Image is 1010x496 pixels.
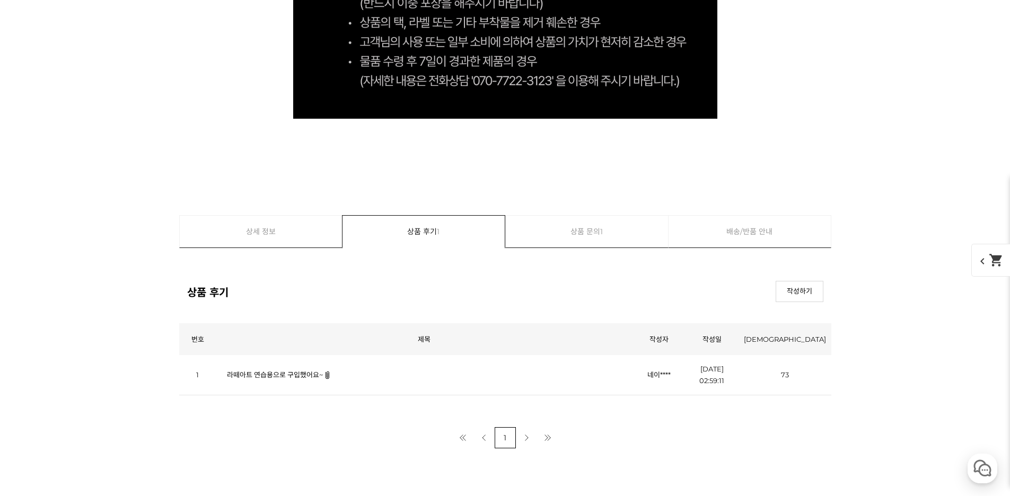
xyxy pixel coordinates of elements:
[776,281,823,302] a: 작성하기
[70,336,137,362] a: 대화
[437,216,440,247] span: 1
[739,323,831,355] th: [DEMOGRAPHIC_DATA]
[633,323,686,355] th: 작성자
[686,323,739,355] th: 작성일
[216,323,633,355] th: 제목
[739,355,831,395] td: 73
[537,427,558,448] a: 마지막 페이지
[227,370,323,379] a: 라떼아트 연습용으로 구입했어요~
[989,253,1004,268] mat-icon: shopping_cart
[97,352,110,361] span: 대화
[669,216,831,247] a: 배송/반품 안내
[686,355,739,395] td: [DATE] 02:59:11
[164,352,177,360] span: 설정
[600,216,603,247] span: 1
[179,323,216,355] th: 번호
[506,216,669,247] a: 상품 문의1
[137,336,204,362] a: 설정
[473,427,495,448] a: 이전 페이지
[342,216,505,247] a: 상품 후기1
[180,216,342,247] a: 상세 정보
[495,427,516,448] a: 1
[179,355,216,395] td: 1
[3,336,70,362] a: 홈
[516,427,537,448] a: 다음 페이지
[452,427,473,448] a: 첫 페이지
[324,371,330,379] img: 파일첨부
[187,284,229,299] h2: 상품 후기
[33,352,40,360] span: 홈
